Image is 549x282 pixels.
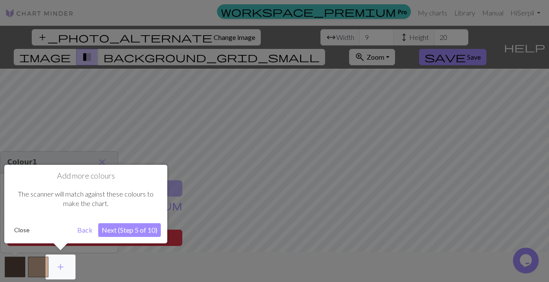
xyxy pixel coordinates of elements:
[11,171,161,181] h1: Add more colours
[98,223,161,237] button: Next (Step 5 of 10)
[74,223,96,237] button: Back
[11,224,33,237] button: Close
[11,181,161,217] div: The scanner will match against these colours to make the chart.
[4,165,167,243] div: Add more colours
